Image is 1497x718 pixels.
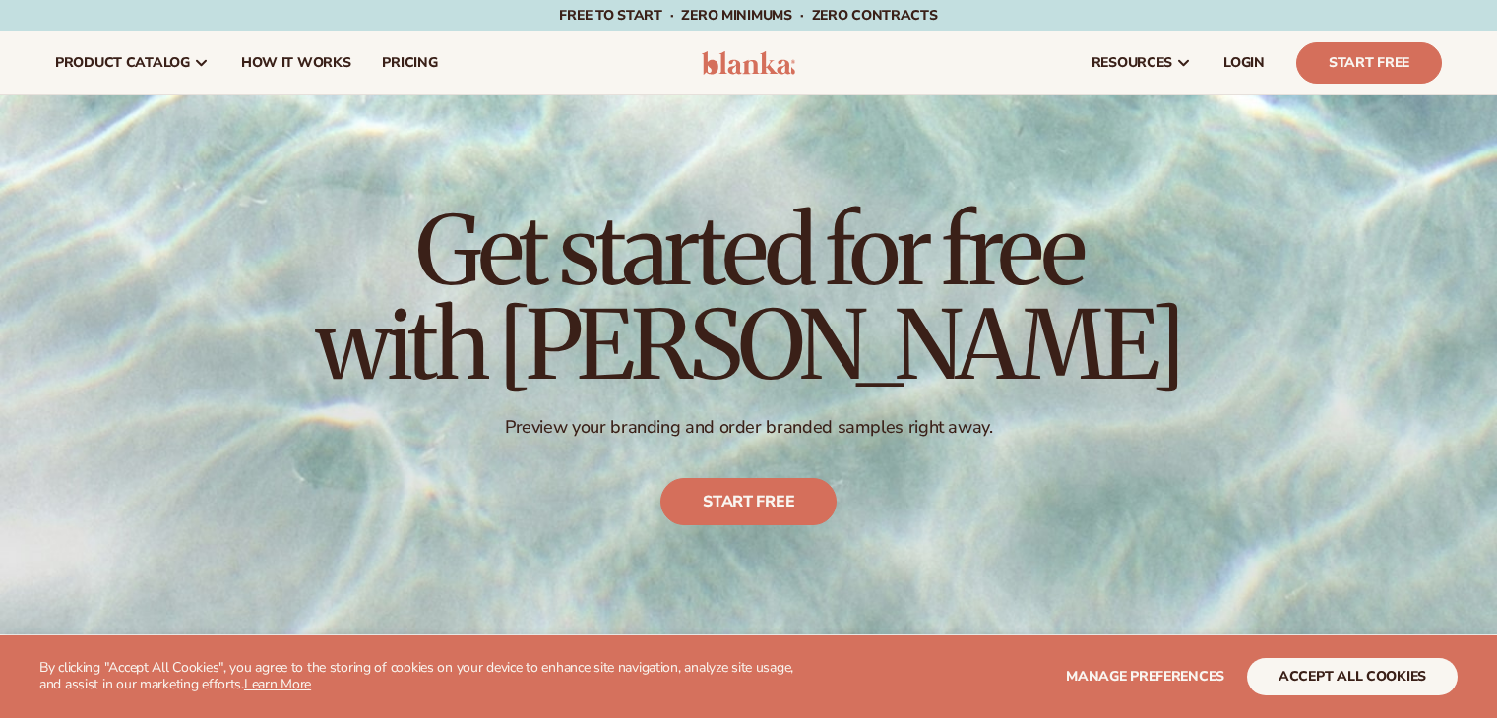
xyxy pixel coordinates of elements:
[1223,55,1265,71] span: LOGIN
[316,416,1182,439] p: Preview your branding and order branded samples right away.
[55,55,190,71] span: product catalog
[244,675,311,693] a: Learn More
[39,660,816,693] p: By clicking "Accept All Cookies", you agree to the storing of cookies on your device to enhance s...
[1076,31,1208,94] a: resources
[660,479,837,526] a: Start free
[316,204,1182,392] h1: Get started for free with [PERSON_NAME]
[1066,658,1224,695] button: Manage preferences
[559,6,937,25] span: Free to start · ZERO minimums · ZERO contracts
[241,55,351,71] span: How It Works
[1296,42,1442,84] a: Start Free
[382,55,437,71] span: pricing
[1066,667,1224,686] span: Manage preferences
[39,31,225,94] a: product catalog
[1092,55,1172,71] span: resources
[702,51,795,75] img: logo
[1247,658,1458,695] button: accept all cookies
[366,31,453,94] a: pricing
[225,31,367,94] a: How It Works
[1208,31,1280,94] a: LOGIN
